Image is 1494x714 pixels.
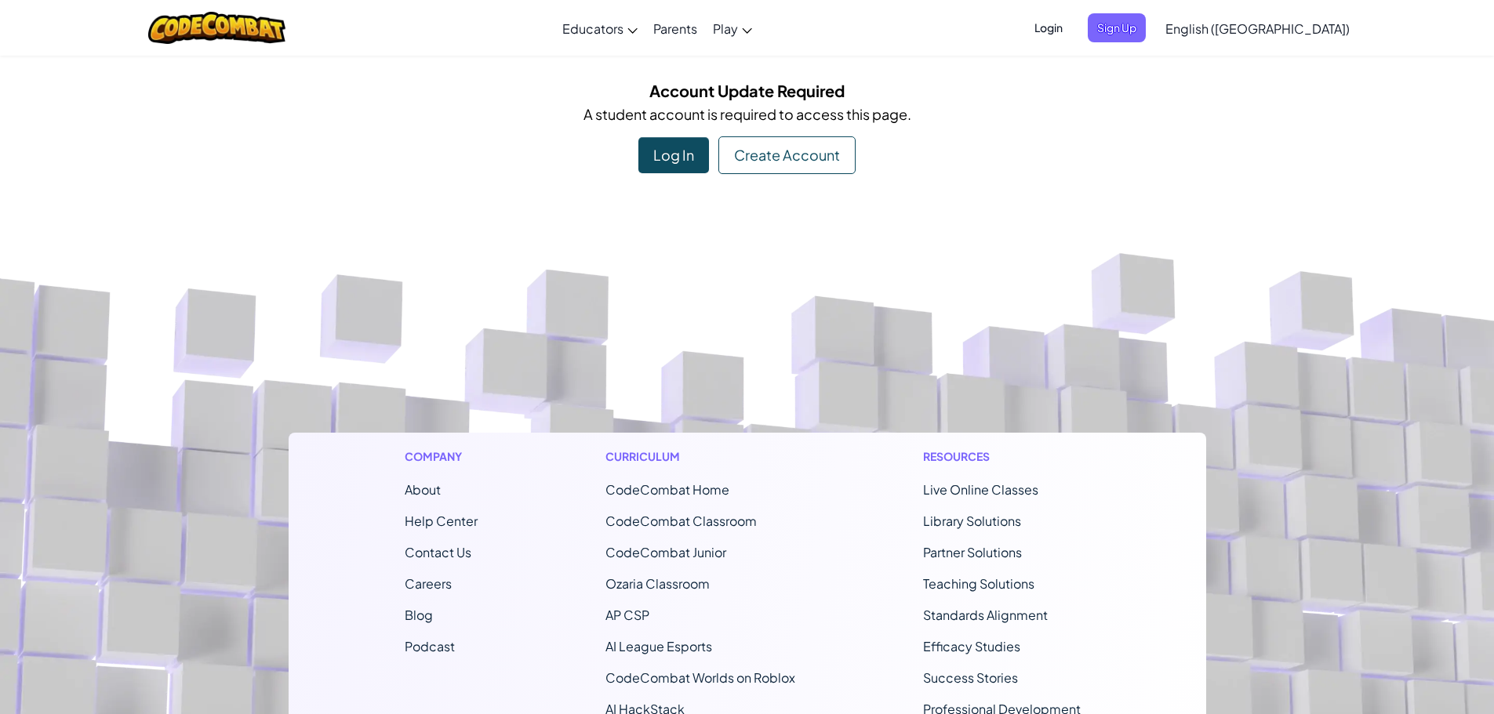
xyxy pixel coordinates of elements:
a: Library Solutions [923,513,1021,529]
a: Teaching Solutions [923,575,1034,592]
a: Podcast [405,638,455,654]
a: Parents [645,7,705,49]
img: CodeCombat logo [148,12,285,44]
a: About [405,481,441,498]
a: Partner Solutions [923,544,1022,560]
button: Login [1025,13,1072,42]
span: Play [713,20,738,37]
a: Live Online Classes [923,481,1038,498]
h1: Resources [923,448,1090,465]
a: Ozaria Classroom [605,575,710,592]
a: Help Center [405,513,478,529]
a: Careers [405,575,452,592]
div: Log In [638,137,709,173]
a: CodeCombat Classroom [605,513,757,529]
button: Sign Up [1088,13,1146,42]
span: Contact Us [405,544,471,560]
span: CodeCombat Home [605,481,729,498]
span: Educators [562,20,623,37]
a: AI League Esports [605,638,712,654]
a: Play [705,7,760,49]
h1: Curriculum [605,448,795,465]
a: Educators [554,7,645,49]
a: English ([GEOGRAPHIC_DATA]) [1158,7,1358,49]
a: CodeCombat Worlds on Roblox [605,669,795,686]
h5: Account Update Required [300,78,1194,103]
a: Success Stories [923,669,1018,686]
h1: Company [405,448,478,465]
a: Blog [405,607,433,623]
a: AP CSP [605,607,649,623]
p: A student account is required to access this page. [300,103,1194,125]
a: Efficacy Studies [923,638,1020,654]
a: Standards Alignment [923,607,1048,623]
a: CodeCombat Junior [605,544,726,560]
div: Create Account [718,136,856,174]
span: English ([GEOGRAPHIC_DATA]) [1165,20,1350,37]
